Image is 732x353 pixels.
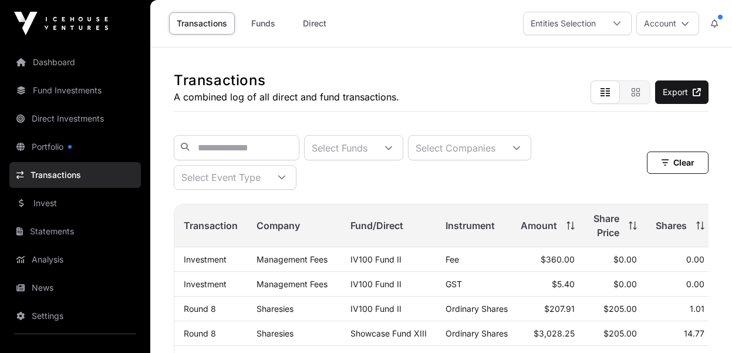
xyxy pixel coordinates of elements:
span: Company [257,218,300,233]
div: Select Event Type [174,166,268,189]
a: Transactions [169,12,235,35]
a: Investment [184,279,227,289]
a: Portfolio [9,134,141,160]
a: IV100 Fund II [350,254,402,264]
span: 0.00 [686,254,704,264]
h1: Transactions [174,71,399,90]
span: 0.00 [686,279,704,289]
td: $360.00 [511,247,584,272]
a: News [9,275,141,301]
span: 14.77 [684,328,704,338]
span: $0.00 [613,254,637,264]
a: Round 8 [184,328,216,338]
span: Ordinary Shares [446,328,508,338]
a: Export [655,80,709,104]
a: Analysis [9,247,141,273]
a: Settings [9,303,141,329]
span: $0.00 [613,279,637,289]
td: $207.91 [511,297,584,321]
span: GST [446,279,462,289]
a: Investment [184,254,227,264]
button: Account [636,12,699,35]
a: Sharesies [257,328,294,338]
a: IV100 Fund II [350,304,402,314]
a: Dashboard [9,49,141,75]
a: Funds [239,12,286,35]
img: Icehouse Ventures Logo [14,12,108,35]
p: A combined log of all direct and fund transactions. [174,90,399,104]
span: Transaction [184,218,238,233]
span: Fee [446,254,459,264]
td: $5.40 [511,272,584,297]
a: Invest [9,190,141,216]
span: $205.00 [603,328,637,338]
span: Ordinary Shares [446,304,508,314]
span: Shares [656,218,687,233]
a: Round 8 [184,304,216,314]
button: Clear [647,152,709,174]
span: Share Price [593,211,619,240]
a: Direct [291,12,338,35]
p: Management Fees [257,254,332,264]
a: Fund Investments [9,78,141,103]
a: IV100 Fund II [350,279,402,289]
div: Select Companies [409,136,502,160]
div: Entities Selection [524,12,603,35]
a: Showcase Fund XIII [350,328,427,338]
span: Instrument [446,218,495,233]
a: Sharesies [257,304,294,314]
span: Amount [521,218,557,233]
a: Statements [9,218,141,244]
span: 1.01 [690,304,704,314]
a: Transactions [9,162,141,188]
a: Direct Investments [9,106,141,132]
span: $205.00 [603,304,637,314]
p: Management Fees [257,279,332,289]
td: $3,028.25 [511,321,584,346]
span: Fund/Direct [350,218,403,233]
div: Select Funds [305,136,375,160]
